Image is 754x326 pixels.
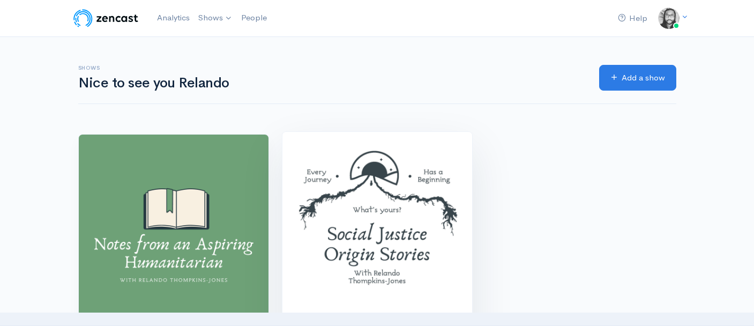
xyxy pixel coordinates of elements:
[72,8,140,29] img: ZenCast Logo
[282,132,472,322] img: Social Justice Origin Stories
[78,65,586,71] h6: Shows
[614,7,652,30] a: Help
[658,8,680,29] img: ...
[237,6,271,29] a: People
[194,6,237,30] a: Shows
[153,6,194,29] a: Analytics
[78,76,586,91] h1: Nice to see you Relando
[79,135,268,324] img: Notes from an Aspiring Humanitarian
[599,65,676,91] a: Add a show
